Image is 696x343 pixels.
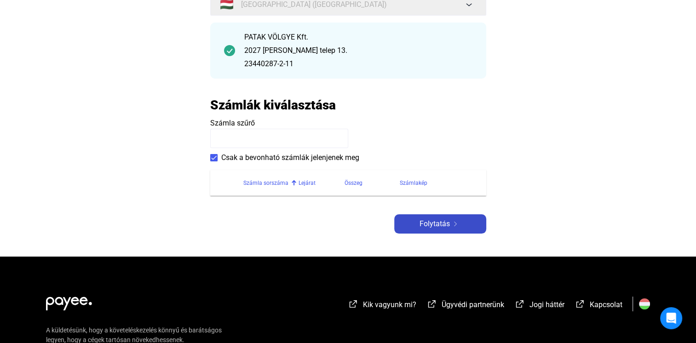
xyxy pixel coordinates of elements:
[299,177,316,189] div: Lejárat
[46,292,92,310] img: white-payee-white-dot.svg
[363,300,416,309] span: Kik vagyunk mi?
[348,299,359,309] img: external-link-white
[400,177,427,189] div: Számlakép
[345,177,362,189] div: Összeg
[243,177,299,189] div: Számla sorszáma
[244,45,472,56] div: 2027 [PERSON_NAME] telep 13.
[345,177,400,189] div: Összeg
[639,298,650,309] img: HU.svg
[348,302,416,310] a: external-link-whiteKik vagyunk mi?
[575,299,586,309] img: external-link-white
[224,45,235,56] img: checkmark-darker-green-circle
[299,177,345,189] div: Lejárat
[244,32,472,43] div: PATAK VÖLGYE Kft.
[394,214,486,234] button: Folytatásarrow-right-white
[450,222,461,226] img: arrow-right-white
[575,302,622,310] a: external-link-whiteKapcsolat
[442,300,504,309] span: Ügyvédi partnerünk
[244,58,472,69] div: 23440287-2-11
[420,218,450,229] span: Folytatás
[400,177,475,189] div: Számlakép
[426,302,504,310] a: external-link-whiteÜgyvédi partnerünk
[514,302,564,310] a: external-link-whiteJogi háttér
[426,299,437,309] img: external-link-white
[221,152,359,163] span: Csak a bevonható számlák jelenjenek meg
[210,119,255,127] span: Számla szűrő
[210,97,336,113] h2: Számlák kiválasztása
[529,300,564,309] span: Jogi háttér
[660,307,682,329] div: Open Intercom Messenger
[590,300,622,309] span: Kapcsolat
[514,299,525,309] img: external-link-white
[243,177,288,189] div: Számla sorszáma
